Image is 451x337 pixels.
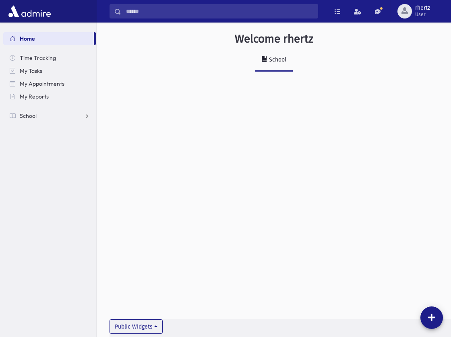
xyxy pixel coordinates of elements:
[110,319,163,334] button: Public Widgets
[235,32,313,46] h3: Welcome rhertz
[415,5,430,11] span: rhertz
[3,32,94,45] a: Home
[20,54,56,62] span: Time Tracking
[3,51,96,64] a: Time Tracking
[6,3,53,19] img: AdmirePro
[3,109,96,122] a: School
[20,112,37,119] span: School
[3,77,96,90] a: My Appointments
[121,4,318,18] input: Search
[20,35,35,42] span: Home
[20,67,42,74] span: My Tasks
[20,80,64,87] span: My Appointments
[415,11,430,18] span: User
[267,56,286,63] div: School
[255,49,293,72] a: School
[20,93,49,100] span: My Reports
[3,90,96,103] a: My Reports
[3,64,96,77] a: My Tasks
